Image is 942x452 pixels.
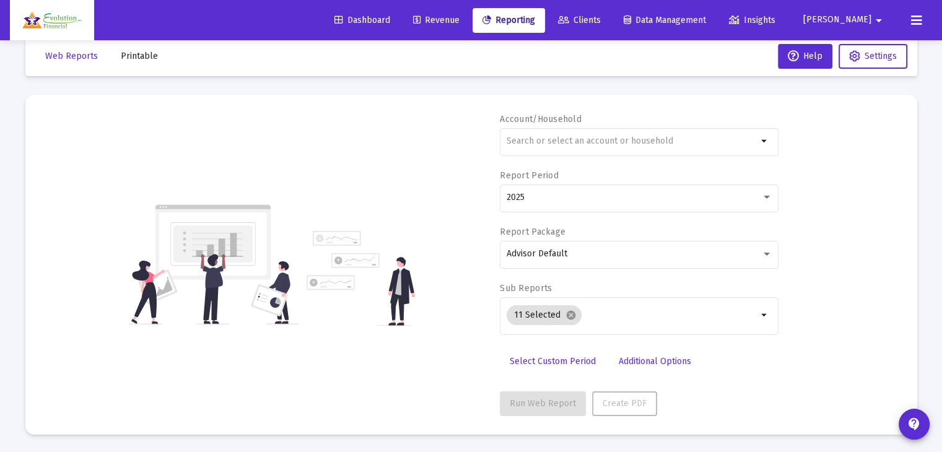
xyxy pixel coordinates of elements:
span: Clients [558,15,601,25]
span: Revenue [413,15,460,25]
button: Help [778,44,832,69]
button: [PERSON_NAME] [788,7,901,32]
input: Search or select an account or household [507,136,757,146]
a: Revenue [403,8,469,33]
img: reporting-alt [307,231,415,326]
span: Data Management [624,15,706,25]
span: [PERSON_NAME] [803,15,871,25]
span: Web Reports [45,51,98,61]
mat-icon: arrow_drop_down [757,308,772,323]
mat-icon: cancel [565,310,577,321]
mat-icon: arrow_drop_down [871,8,886,33]
mat-icon: arrow_drop_down [757,134,772,149]
span: Help [788,51,822,61]
span: Insights [729,15,775,25]
span: Dashboard [334,15,390,25]
a: Insights [719,8,785,33]
span: 2025 [507,192,525,202]
label: Account/Household [500,114,582,124]
a: Clients [548,8,611,33]
mat-chip-list: Selection [507,303,757,328]
span: Settings [865,51,897,61]
span: Run Web Report [510,398,576,409]
img: reporting [129,203,299,326]
mat-icon: contact_support [907,417,922,432]
img: Dashboard [19,8,85,33]
span: Printable [121,51,158,61]
button: Create PDF [592,391,657,416]
span: Select Custom Period [510,356,596,367]
a: Data Management [614,8,716,33]
span: Advisor Default [507,248,567,259]
button: Settings [839,44,907,69]
mat-chip: 11 Selected [507,305,582,325]
a: Dashboard [325,8,400,33]
label: Report Period [500,170,559,181]
span: Create PDF [603,398,647,409]
label: Sub Reports [500,283,552,293]
span: Reporting [482,15,535,25]
a: Reporting [473,8,545,33]
button: Web Reports [35,44,108,69]
button: Printable [111,44,168,69]
button: Run Web Report [500,391,586,416]
label: Report Package [500,227,565,237]
span: Additional Options [619,356,691,367]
